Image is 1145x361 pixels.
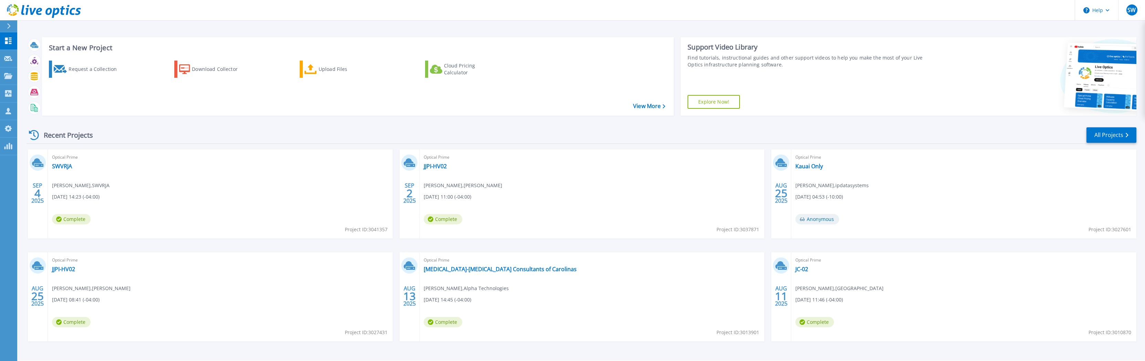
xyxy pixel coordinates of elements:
a: Upload Files [300,61,376,78]
a: All Projects [1086,127,1136,143]
span: Optical Prime [424,153,760,161]
a: JC-02 [795,266,808,273]
div: Cloud Pricing Calculator [444,62,499,76]
div: Support Video Library [688,43,925,52]
div: SEP 2025 [31,181,44,206]
div: Request a Collection [69,62,124,76]
span: Optical Prime [795,256,1132,264]
div: Download Collector [192,62,247,76]
a: Download Collector [174,61,251,78]
h3: Start a New Project [49,44,665,52]
span: Optical Prime [424,256,760,264]
span: [PERSON_NAME] , [PERSON_NAME] [52,285,131,292]
a: Explore Now! [688,95,740,109]
span: 2 [406,190,413,196]
span: [DATE] 14:23 (-04:00) [52,193,100,201]
span: 25 [31,293,44,299]
div: AUG 2025 [31,284,44,309]
span: Complete [424,317,462,327]
span: [PERSON_NAME] , [GEOGRAPHIC_DATA] [795,285,884,292]
span: Optical Prime [52,153,389,161]
div: AUG 2025 [775,284,788,309]
span: Complete [424,214,462,224]
span: [PERSON_NAME] , [PERSON_NAME] [424,182,502,189]
span: [PERSON_NAME] , SWVRJA [52,182,110,189]
div: Upload Files [319,62,374,76]
a: JJPI-HV02 [52,266,75,273]
span: [PERSON_NAME] , ipdatasystems [795,182,869,189]
span: 25 [775,190,787,196]
div: SEP 2025 [403,181,416,206]
span: [PERSON_NAME] , Alpha Technologies [424,285,509,292]
a: [MEDICAL_DATA]-[MEDICAL_DATA] Consultants of Carolinas [424,266,577,273]
span: [DATE] 04:53 (-10:00) [795,193,843,201]
a: View More [633,103,665,109]
span: Project ID: 3013901 [716,329,759,336]
span: 11 [775,293,787,299]
span: [DATE] 11:46 (-04:00) [795,296,843,304]
span: [DATE] 14:45 (-04:00) [424,296,471,304]
span: 13 [403,293,416,299]
a: Cloud Pricing Calculator [425,61,502,78]
span: Project ID: 3041357 [345,226,388,233]
span: Optical Prime [795,153,1132,161]
span: Optical Prime [52,256,389,264]
a: Request a Collection [49,61,126,78]
span: Project ID: 3037871 [716,226,759,233]
a: SWVRJA [52,163,72,170]
div: Recent Projects [27,127,102,144]
span: Anonymous [795,214,839,224]
span: SW [1127,7,1136,13]
span: Project ID: 3010870 [1089,329,1131,336]
span: [DATE] 11:00 (-04:00) [424,193,471,201]
span: Complete [795,317,834,327]
span: Project ID: 3027431 [345,329,388,336]
span: [DATE] 08:41 (-04:00) [52,296,100,304]
div: Find tutorials, instructional guides and other support videos to help you make the most of your L... [688,54,925,68]
div: AUG 2025 [775,181,788,206]
a: Kauai Only [795,163,823,170]
div: AUG 2025 [403,284,416,309]
a: JJPI-HV02 [424,163,447,170]
span: Complete [52,317,91,327]
span: Project ID: 3027601 [1089,226,1131,233]
span: 4 [34,190,41,196]
span: Complete [52,214,91,224]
